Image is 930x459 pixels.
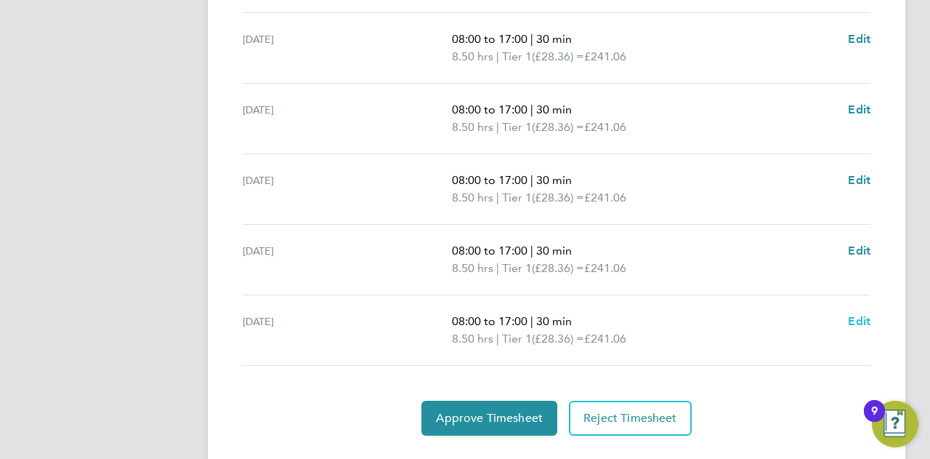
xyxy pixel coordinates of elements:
span: Reject Timesheet [583,411,677,426]
span: £241.06 [584,261,626,275]
span: 8.50 hrs [452,120,493,134]
span: Approve Timesheet [436,411,543,426]
span: 8.50 hrs [452,261,493,275]
span: (£28.36) = [532,191,584,204]
span: | [496,120,499,134]
span: | [496,332,499,346]
span: Edit [848,173,870,187]
span: Edit [848,244,870,258]
span: | [530,244,533,258]
div: [DATE] [243,101,452,136]
button: Open Resource Center, 9 new notifications [872,401,918,447]
div: [DATE] [243,31,452,65]
span: 08:00 to 17:00 [452,32,527,46]
div: [DATE] [243,313,452,348]
span: £241.06 [584,191,626,204]
span: 8.50 hrs [452,191,493,204]
a: Edit [848,242,870,260]
span: 08:00 to 17:00 [452,173,527,187]
span: Tier 1 [502,189,532,207]
span: Tier 1 [502,119,532,136]
span: 08:00 to 17:00 [452,314,527,328]
span: 30 min [536,244,572,258]
span: 08:00 to 17:00 [452,103,527,116]
span: (£28.36) = [532,120,584,134]
span: | [496,191,499,204]
span: 30 min [536,173,572,187]
div: [DATE] [243,172,452,207]
span: 8.50 hrs [452,49,493,63]
span: 08:00 to 17:00 [452,244,527,258]
a: Edit [848,172,870,189]
span: Tier 1 [502,260,532,277]
div: 9 [871,411,878,430]
span: | [530,314,533,328]
span: 8.50 hrs [452,332,493,346]
a: Edit [848,31,870,48]
a: Edit [848,313,870,330]
button: Approve Timesheet [421,401,557,436]
span: Edit [848,32,870,46]
a: Edit [848,101,870,119]
span: | [496,49,499,63]
div: [DATE] [243,242,452,277]
span: Edit [848,103,870,116]
span: (£28.36) = [532,49,584,63]
span: 30 min [536,103,572,116]
span: 30 min [536,32,572,46]
span: | [530,173,533,187]
span: Edit [848,314,870,328]
span: | [496,261,499,275]
span: Tier 1 [502,48,532,65]
span: (£28.36) = [532,261,584,275]
span: £241.06 [584,120,626,134]
span: 30 min [536,314,572,328]
button: Reject Timesheet [569,401,692,436]
span: £241.06 [584,332,626,346]
span: Tier 1 [502,330,532,348]
span: £241.06 [584,49,626,63]
span: | [530,103,533,116]
span: | [530,32,533,46]
span: (£28.36) = [532,332,584,346]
